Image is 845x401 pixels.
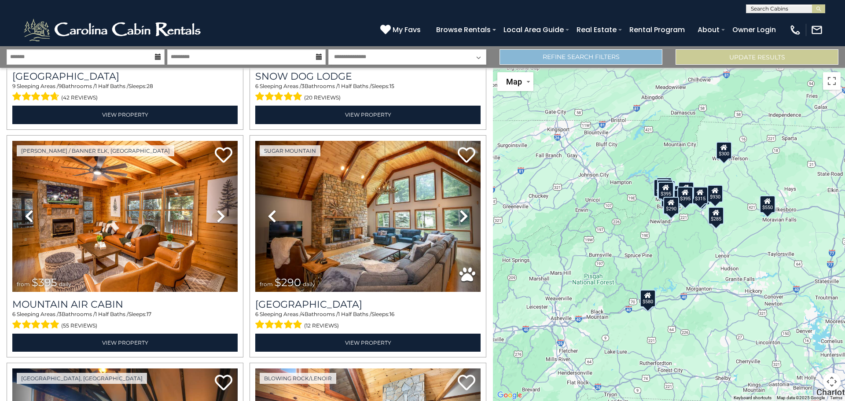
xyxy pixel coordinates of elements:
a: Refine Search Filters [500,49,662,65]
a: View Property [12,334,238,352]
a: Real Estate [572,22,621,37]
a: Browse Rentals [432,22,495,37]
div: $281 [656,177,672,195]
a: Add to favorites [458,146,475,165]
span: daily [303,281,315,287]
h3: Appalachian Mountain Lodge [12,70,238,82]
div: $410 [678,182,694,199]
div: Sleeping Areas / Bathrooms / Sleeps: [12,310,238,331]
a: Sugar Mountain [260,145,320,156]
button: Update Results [676,49,838,65]
a: Blowing Rock/Lenoir [260,373,336,384]
a: [GEOGRAPHIC_DATA] [255,298,481,310]
span: $395 [32,276,57,289]
button: Toggle fullscreen view [823,72,841,90]
div: Sleeping Areas / Bathrooms / Sleeps: [255,310,481,331]
span: 6 [255,83,258,89]
h3: Sugar Mountain Lodge [255,298,481,310]
div: $930 [707,185,723,202]
img: thumbnail_163272743.jpeg [255,141,481,292]
div: $580 [640,289,656,307]
img: phone-regular-white.png [789,24,801,36]
div: Sleeping Areas / Bathrooms / Sleeps: [255,82,481,103]
div: $695 [694,188,710,205]
div: $720 [654,179,669,197]
span: (55 reviews) [61,320,97,331]
span: 4 [301,311,305,317]
a: My Favs [380,24,423,36]
a: [GEOGRAPHIC_DATA], [GEOGRAPHIC_DATA] [17,373,147,384]
span: from [17,281,30,287]
a: Add to favorites [458,374,475,393]
span: Map data ©2025 Google [777,395,825,400]
span: 15 [389,83,394,89]
span: (42 reviews) [61,92,98,103]
div: $550 [760,195,775,213]
a: [GEOGRAPHIC_DATA] [12,70,238,82]
a: Local Area Guide [499,22,568,37]
a: View Property [255,106,481,124]
a: Add to favorites [215,374,232,393]
div: $395 [658,181,674,199]
div: $300 [716,141,732,159]
a: Terms (opens in new tab) [830,395,842,400]
span: 9 [59,83,62,89]
button: Map camera controls [823,373,841,390]
a: View Property [12,106,238,124]
span: 1 Half Baths / [95,311,129,317]
img: thumbnail_163279679.jpeg [12,141,238,292]
span: 3 [59,311,62,317]
span: 16 [389,311,394,317]
button: Change map style [497,72,533,91]
span: 3 [301,83,305,89]
span: 6 [255,311,258,317]
div: $300 [657,180,673,197]
a: Open this area in Google Maps (opens a new window) [495,390,524,401]
span: Map [506,77,522,86]
a: Add to favorites [215,146,232,165]
span: daily [59,281,71,287]
div: $285 [708,206,724,224]
span: from [260,281,273,287]
a: [PERSON_NAME] / Banner Elk, [GEOGRAPHIC_DATA] [17,145,174,156]
div: $350 [663,197,679,215]
span: 28 [147,83,153,89]
div: $395 [677,187,693,204]
span: 1 Half Baths / [95,83,129,89]
span: 17 [147,311,151,317]
span: (20 reviews) [304,92,341,103]
span: (12 reviews) [304,320,339,331]
img: mail-regular-white.png [811,24,823,36]
button: Keyboard shortcuts [734,395,772,401]
span: $290 [275,276,301,289]
a: Rental Program [625,22,689,37]
span: 1 Half Baths / [338,83,371,89]
span: 1 Half Baths / [338,311,371,317]
div: Sleeping Areas / Bathrooms / Sleeps: [12,82,238,103]
a: Mountain Air Cabin [12,298,238,310]
a: Owner Login [728,22,780,37]
a: Snow Dog Lodge [255,70,481,82]
span: My Favs [393,24,421,35]
span: 9 [12,83,15,89]
img: White-1-2.png [22,17,205,43]
span: 6 [12,311,15,317]
a: About [693,22,724,37]
div: $315 [692,186,708,204]
div: $290 [663,196,679,214]
img: Google [495,390,524,401]
a: View Property [255,334,481,352]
